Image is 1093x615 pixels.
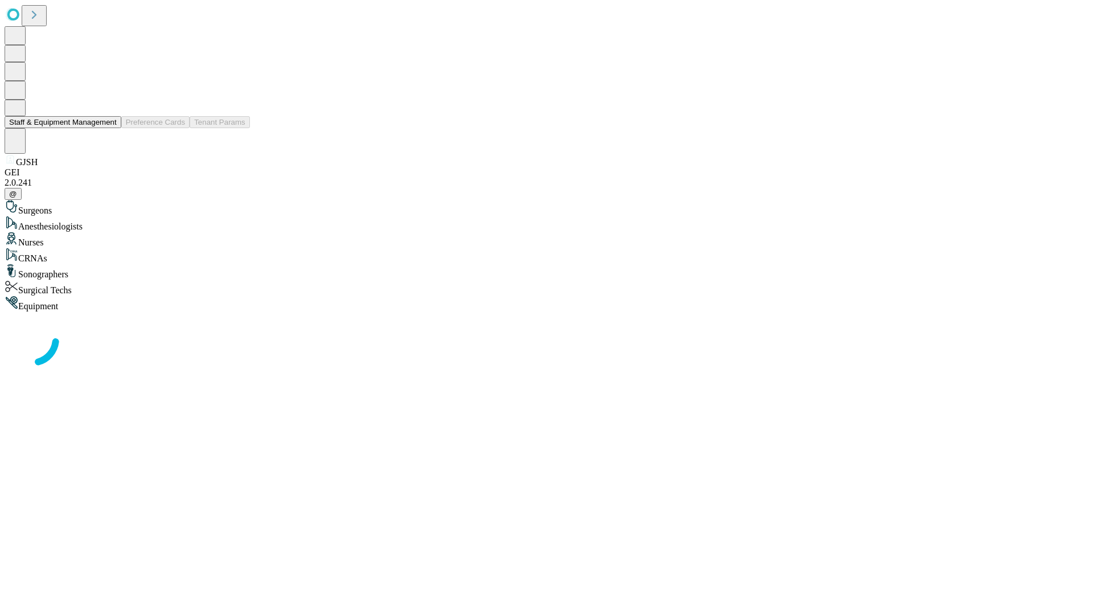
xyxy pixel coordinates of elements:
[5,232,1088,248] div: Nurses
[5,216,1088,232] div: Anesthesiologists
[9,190,17,198] span: @
[5,280,1088,296] div: Surgical Techs
[5,264,1088,280] div: Sonographers
[5,200,1088,216] div: Surgeons
[5,178,1088,188] div: 2.0.241
[5,296,1088,311] div: Equipment
[121,116,190,128] button: Preference Cards
[5,167,1088,178] div: GEI
[16,157,38,167] span: GJSH
[190,116,250,128] button: Tenant Params
[5,248,1088,264] div: CRNAs
[5,188,22,200] button: @
[5,116,121,128] button: Staff & Equipment Management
